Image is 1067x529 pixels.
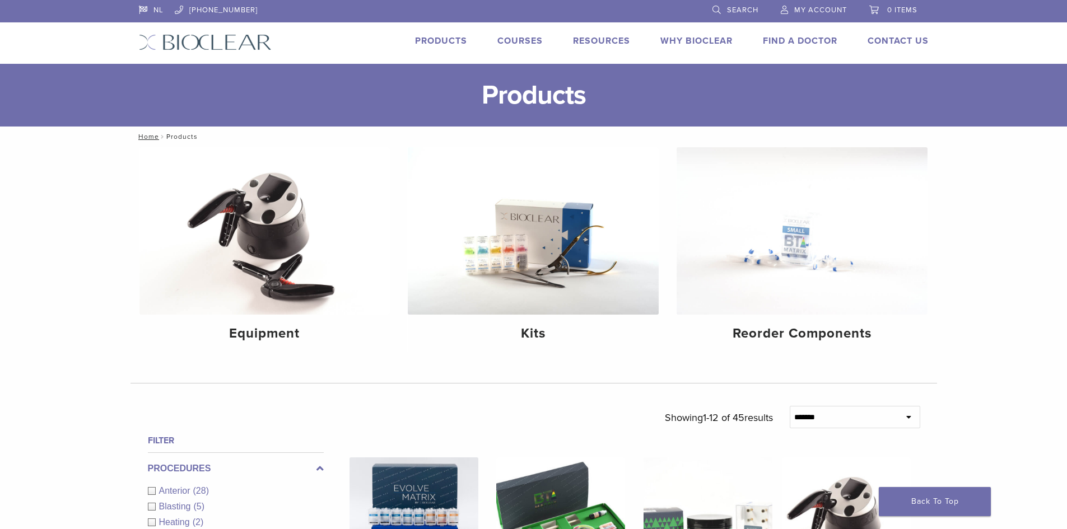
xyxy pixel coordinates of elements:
a: Contact Us [868,35,929,46]
span: Heating [159,517,193,527]
h4: Equipment [148,324,381,344]
a: Reorder Components [677,147,928,351]
a: Equipment [139,147,390,351]
span: / [159,134,166,139]
span: (28) [193,486,209,495]
span: Blasting [159,502,194,511]
a: Back To Top [879,487,991,516]
a: Kits [408,147,659,351]
a: Courses [497,35,543,46]
a: Home [135,133,159,141]
span: 1-12 of 45 [703,411,744,424]
span: Search [727,6,758,15]
a: Why Bioclear [660,35,733,46]
span: (2) [193,517,204,527]
label: Procedures [148,462,324,475]
h4: Filter [148,434,324,447]
a: Resources [573,35,630,46]
span: Anterior [159,486,193,495]
img: Bioclear [139,34,272,50]
img: Kits [408,147,659,315]
span: (5) [193,502,204,511]
p: Showing results [665,406,773,429]
span: 0 items [887,6,917,15]
nav: Products [131,127,937,147]
h4: Reorder Components [686,324,919,344]
a: Find A Doctor [763,35,837,46]
span: My Account [794,6,847,15]
img: Reorder Components [677,147,928,315]
img: Equipment [139,147,390,315]
a: Products [415,35,467,46]
h4: Kits [417,324,650,344]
